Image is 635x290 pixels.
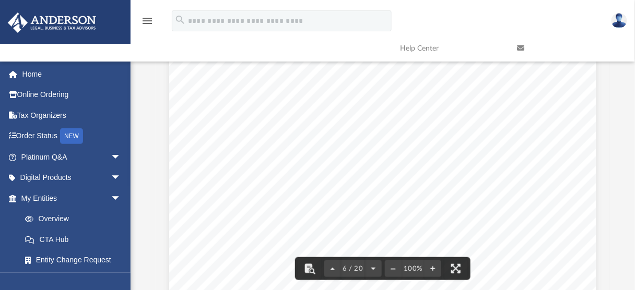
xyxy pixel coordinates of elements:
span: the “Beneficiary” whether one or more, which designation shall include all successors in interest... [219,151,546,159]
a: Platinum Q&Aarrow_drop_down [7,147,137,167]
a: My Entitiesarrow_drop_down [7,188,137,209]
i: menu [141,15,154,27]
span: to the real property in [GEOGRAPHIC_DATA], [US_STATE] described in Paragraph 1 (hereinafter calle... [219,182,586,189]
button: 6 / 20 [341,257,365,280]
span: the Trustee under this Trust, the Trustee will hold the title, in Trust, for use by the Beneficia... [219,234,545,242]
span: arrow_drop_down [111,167,132,189]
a: Digital Productsarrow_drop_down [7,167,137,188]
span: Esq., hereinafter called the “Trustee” which designation shall include all successor trustees, an... [219,134,546,141]
span: arrow_drop_down [111,147,132,168]
a: Tax Organizers [7,105,137,126]
i: search [174,14,186,26]
span: 6 / 20 [341,265,365,272]
span: Trust, and [219,265,251,273]
span: residence subject to the terms and conditions as hereinafter set forth; and, [219,243,445,251]
span: administered and/or distributed as provided in this instrument; and, [219,212,426,220]
span: "Property"); and, [219,190,272,198]
button: Toggle findbar [298,257,321,280]
span: WHEREAS, the Trust created by this instrument shall be known for all purposes as the 12 Holyoke [244,256,546,264]
a: Order StatusNEW [7,126,137,147]
div: NEW [60,128,83,144]
a: menu [141,20,154,27]
a: Help Center [392,28,510,69]
span: Groisman, hereinafter called the "Grantor" whether one or more, and [PERSON_NAME], hereinafter ca... [219,142,552,150]
a: Online Ordering [7,84,137,105]
a: Entity Change Request [15,250,137,271]
img: User Pic [612,13,627,28]
button: Enter fullscreen [444,257,467,280]
span: ESTABLISHING THE TRUST [326,111,439,119]
button: Zoom in [425,257,441,280]
button: Zoom out [385,257,402,280]
a: Overview [15,209,137,229]
a: CTA Hub [15,229,137,250]
span: THE 12 HOLYOKE TRUST [322,87,443,97]
span: beneficiary or beneficiaries: [219,160,305,168]
img: Anderson Advisors Platinum Portal [5,13,99,33]
div: Current zoom level [402,265,425,272]
button: Previous page [324,257,341,280]
button: Next page [365,257,382,280]
span: THIS TRUST AGREEMENT made this [DATE], is entered into by and between [PERSON_NAME], [219,125,528,132]
span: WHEREAS, [PERSON_NAME], is about to convey to the Trustee, as Trustee under this Trust, title [244,173,552,180]
span: arrow_drop_down [111,188,132,209]
span: NOW, THEREFORE, in consideration of the mutual promises herein contained the parties hereto [244,278,546,286]
span: WHEREAS, when the Trustee has taken title to the Property, or to any other property conveyed to [244,225,546,233]
a: Home [7,64,137,84]
span: WHEREAS, the Property is about to be transferred into this Trust and shall be held in trust, and [244,203,546,211]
